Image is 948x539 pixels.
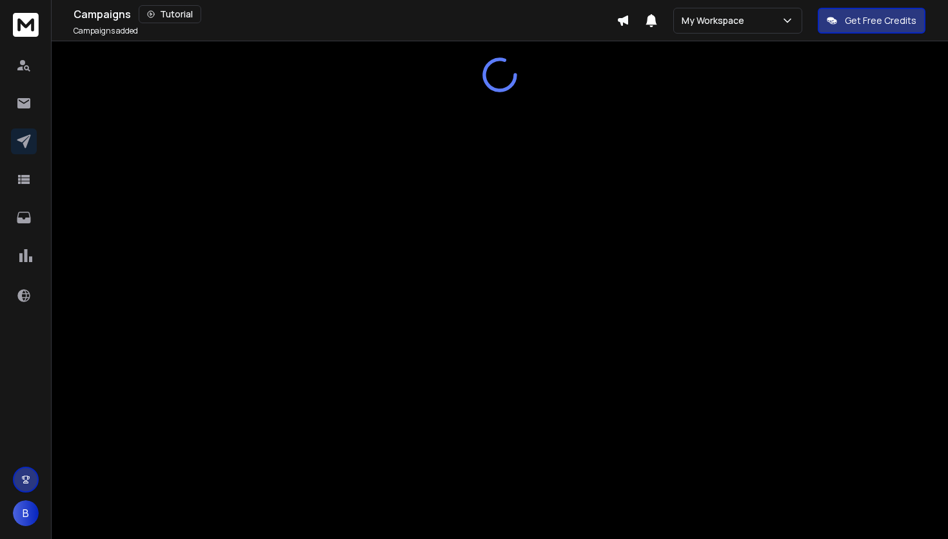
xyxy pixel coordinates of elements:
[74,26,138,36] p: Campaigns added
[13,500,39,526] button: B
[139,5,201,23] button: Tutorial
[74,5,617,23] div: Campaigns
[682,14,749,27] p: My Workspace
[818,8,925,34] button: Get Free Credits
[845,14,916,27] p: Get Free Credits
